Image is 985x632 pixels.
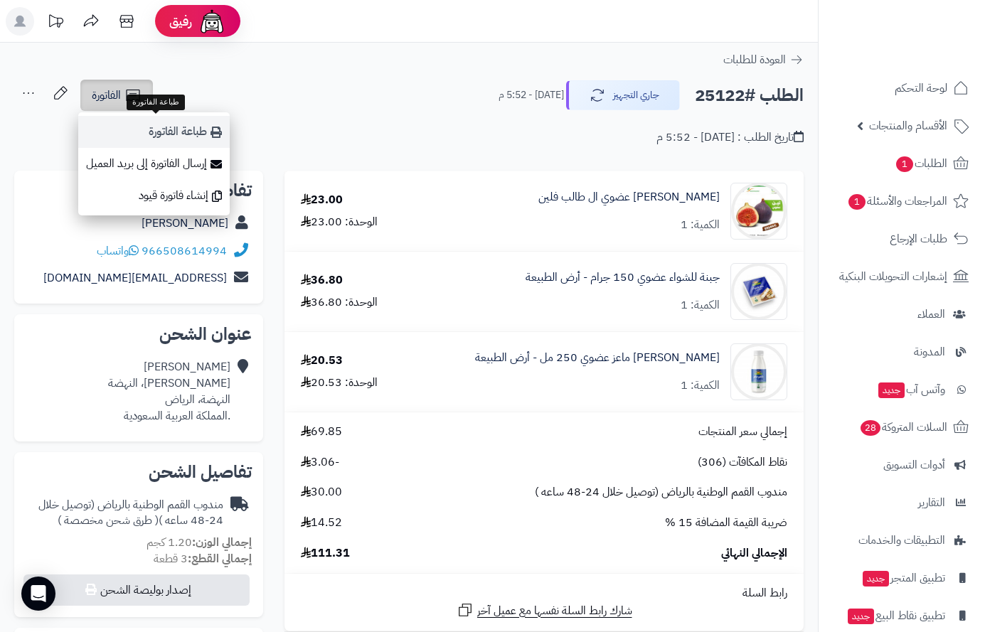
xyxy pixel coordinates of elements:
[43,269,227,286] a: [EMAIL_ADDRESS][DOMAIN_NAME]
[26,326,252,343] h2: عنوان الشحن
[535,484,787,500] span: مندوب القمم الوطنية بالرياض (توصيل خلال 24-48 ساعه )
[499,88,564,102] small: [DATE] - 5:52 م
[301,515,342,531] span: 14.52
[475,350,720,366] a: [PERSON_NAME] ماعز عضوي 250 مل - أرض الطبيعة
[847,191,947,211] span: المراجعات والأسئلة
[566,80,680,110] button: جاري التجهيز
[731,343,787,400] img: 1686241937-kefir_goat-90x90.jpeg
[23,574,250,606] button: إصدار بوليصة الشحن
[827,184,976,218] a: المراجعات والأسئلة1
[848,609,874,624] span: جديد
[863,571,889,587] span: جديد
[827,486,976,520] a: التقارير
[142,215,228,232] a: [PERSON_NAME]
[92,87,121,104] span: الفاتورة
[827,335,976,369] a: المدونة
[665,515,787,531] span: ضريبة القيمة المضافة 15 %
[477,603,632,619] span: شارك رابط السلة نفسها مع عميل آخر
[827,448,976,482] a: أدوات التسويق
[290,585,798,601] div: رابط السلة
[914,342,945,362] span: المدونة
[26,497,223,530] div: مندوب القمم الوطنية بالرياض (توصيل خلال 24-48 ساعه )
[538,189,720,205] a: [PERSON_NAME] عضوي ال طالب فلين
[142,242,227,259] a: 966508614994
[301,294,378,311] div: الوحدة: 36.80
[827,373,976,407] a: وآتس آبجديد
[198,7,226,36] img: ai-face.png
[918,493,945,513] span: التقارير
[731,183,787,240] img: 1674398207-0da888fb-8394-4ce9-95b0-0bcc1a8c48f1-thumbnail-770x770-70-90x90.jpeg
[846,606,945,626] span: تطبيق نقاط البيع
[848,194,866,210] span: 1
[681,377,720,394] div: الكمية: 1
[895,78,947,98] span: لوحة التحكم
[723,51,786,68] span: العودة للطلبات
[21,577,55,611] div: Open Intercom Messenger
[827,259,976,294] a: إشعارات التحويلات البنكية
[301,214,378,230] div: الوحدة: 23.00
[859,417,947,437] span: السلات المتروكة
[839,267,947,286] span: إشعارات التحويلات البنكية
[301,353,343,369] div: 20.53
[97,242,139,259] a: واتساب
[695,81,804,110] h2: الطلب #25122
[721,545,787,562] span: الإجمالي النهائي
[78,148,230,180] a: إرسال الفاتورة إلى بريد العميل
[526,269,720,286] a: جبنة للشواء عضوي 150 جرام - أرض الطبيعة
[26,464,252,481] h2: تفاصيل الشحن
[192,534,252,551] strong: إجمالي الوزن:
[890,229,947,249] span: طلبات الإرجاع
[78,116,230,148] a: طباعة الفاتورة
[154,550,252,567] small: 3 قطعة
[827,561,976,595] a: تطبيق المتجرجديد
[147,534,252,551] small: 1.20 كجم
[698,454,787,471] span: نقاط المكافآت (306)
[681,217,720,233] div: الكمية: 1
[858,530,945,550] span: التطبيقات والخدمات
[188,550,252,567] strong: إجمالي القطع:
[26,182,252,199] h2: تفاصيل العميل
[301,545,350,562] span: 111.31
[681,297,720,314] div: الكمية: 1
[869,116,947,136] span: الأقسام والمنتجات
[723,51,804,68] a: العودة للطلبات
[883,455,945,475] span: أدوات التسويق
[301,484,342,500] span: 30.00
[301,424,342,440] span: 69.85
[895,154,947,173] span: الطلبات
[731,263,787,320] img: 1684793465-gj37LkLKAWCY81ARbnOeonr3ho1OsRxk0SOihIh5%20(1)-90x90.jpg
[656,129,804,146] div: تاريخ الطلب : [DATE] - 5:52 م
[827,71,976,105] a: لوحة التحكم
[827,410,976,444] a: السلات المتروكة28
[861,568,945,588] span: تطبيق المتجر
[878,382,905,398] span: جديد
[58,512,159,529] span: ( طرق شحن مخصصة )
[108,359,230,424] div: [PERSON_NAME] [PERSON_NAME]، النهضة النهضة، الرياض .المملكة العربية السعودية
[301,454,339,471] span: -3.06
[888,11,971,41] img: logo-2.png
[38,7,73,39] a: تحديثات المنصة
[827,222,976,256] a: طلبات الإرجاع
[896,156,913,172] span: 1
[127,95,185,110] div: طباعة الفاتورة
[917,304,945,324] span: العملاء
[827,523,976,557] a: التطبيقات والخدمات
[80,80,153,111] a: الفاتورة
[877,380,945,400] span: وآتس آب
[301,192,343,208] div: 23.00
[457,601,632,619] a: شارك رابط السلة نفسها مع عميل آخر
[78,180,230,212] a: إنشاء فاتورة قيود
[301,375,378,391] div: الوحدة: 20.53
[827,297,976,331] a: العملاء
[301,272,343,289] div: 36.80
[169,13,192,30] span: رفيق
[861,420,880,436] span: 28
[698,424,787,440] span: إجمالي سعر المنتجات
[827,146,976,181] a: الطلبات1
